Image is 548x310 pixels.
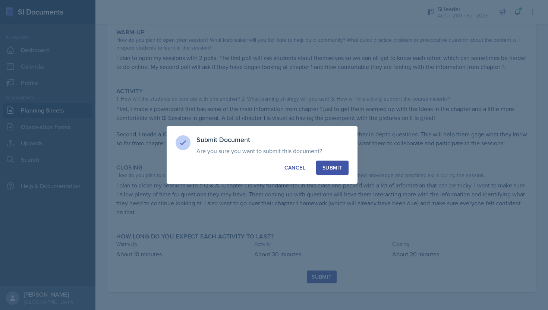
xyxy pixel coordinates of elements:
[316,161,349,175] button: Submit
[284,164,305,171] div: Cancel
[278,161,312,175] button: Cancel
[322,164,342,171] div: Submit
[196,147,349,155] p: Are you sure you want to submit this document?
[196,135,349,144] h3: Submit Document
